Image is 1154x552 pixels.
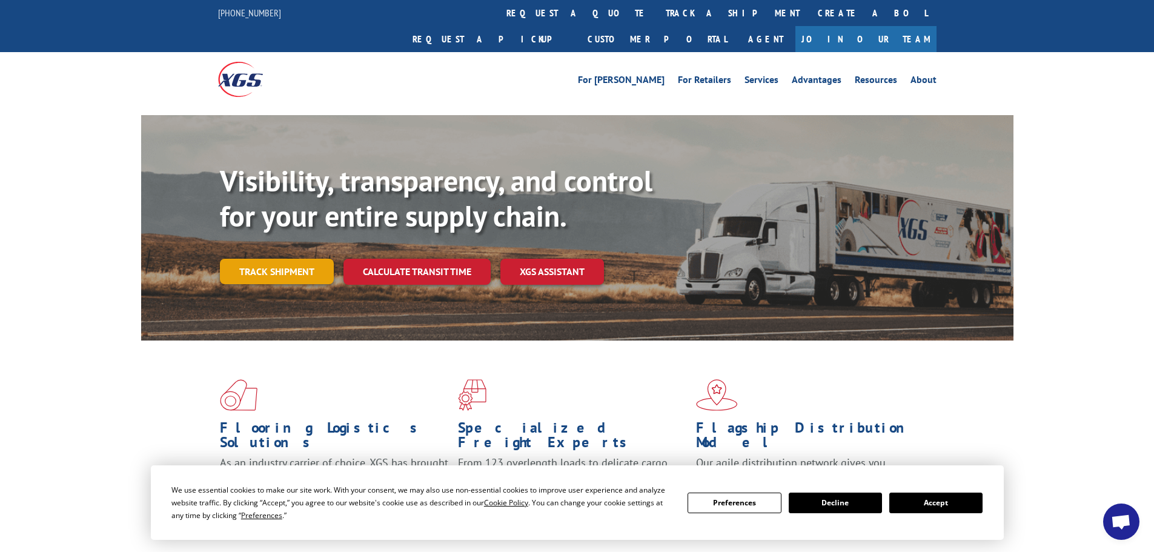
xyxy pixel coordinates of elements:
button: Decline [789,493,882,513]
a: For Retailers [678,75,731,88]
div: Open chat [1103,504,1139,540]
a: [PHONE_NUMBER] [218,7,281,19]
p: From 123 overlength loads to delicate cargo, our experienced staff knows the best way to move you... [458,456,687,510]
a: Calculate transit time [343,259,491,285]
b: Visibility, transparency, and control for your entire supply chain. [220,162,652,234]
span: Our agile distribution network gives you nationwide inventory management on demand. [696,456,919,484]
h1: Specialized Freight Experts [458,421,687,456]
img: xgs-icon-total-supply-chain-intelligence-red [220,379,257,411]
span: As an industry carrier of choice, XGS has brought innovation and dedication to flooring logistics... [220,456,448,499]
button: Preferences [688,493,781,513]
div: Cookie Consent Prompt [151,465,1004,540]
h1: Flagship Distribution Model [696,421,925,456]
button: Accept [889,493,983,513]
span: Cookie Policy [484,497,528,508]
a: Track shipment [220,259,334,284]
span: Preferences [241,510,282,520]
a: XGS ASSISTANT [500,259,604,285]
a: About [910,75,937,88]
a: Join Our Team [795,26,937,52]
h1: Flooring Logistics Solutions [220,421,449,456]
a: Agent [736,26,795,52]
div: We use essential cookies to make our site work. With your consent, we may also use non-essential ... [171,484,673,522]
a: For [PERSON_NAME] [578,75,665,88]
a: Customer Portal [579,26,736,52]
a: Services [744,75,778,88]
img: xgs-icon-focused-on-flooring-red [458,379,486,411]
img: xgs-icon-flagship-distribution-model-red [696,379,738,411]
a: Request a pickup [403,26,579,52]
a: Resources [855,75,897,88]
a: Advantages [792,75,841,88]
